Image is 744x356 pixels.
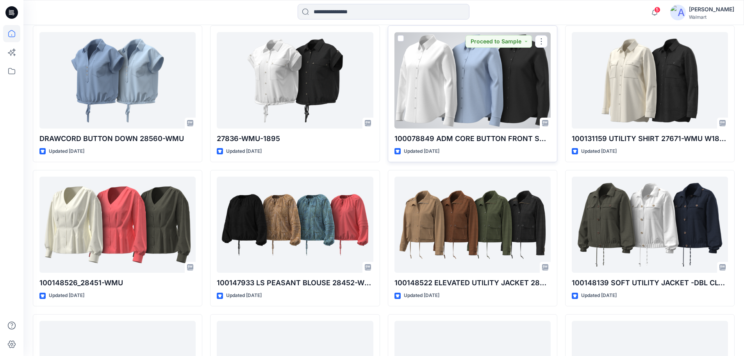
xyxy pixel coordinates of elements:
p: Updated [DATE] [49,147,84,156]
p: Updated [DATE] [404,292,439,300]
p: 100147933 LS PEASANT BLOUSE 28452-WMU-AIRFLOW [217,277,373,288]
a: DRAWCORD BUTTON DOWN 28560-WMU [39,32,196,129]
a: 100147933 LS PEASANT BLOUSE 28452-WMU-AIRFLOW [217,177,373,273]
p: 100148522 ELEVATED UTILITY JACKET 28456-WMU-A [394,277,551,288]
p: Updated [DATE] [226,292,262,300]
a: 100131159 UTILITY SHIRT 27671-WMU W1895 [572,32,728,129]
p: 27836-WMU-1895 [217,133,373,144]
p: DRAWCORD BUTTON DOWN 28560-WMU [39,133,196,144]
p: Updated [DATE] [226,147,262,156]
p: 100148526_28451-WMU [39,277,196,288]
a: 100078849 ADM CORE BUTTON FRONT SHIRT 27052-WMU-W1826_S1 25 [394,32,551,129]
p: Updated [DATE] [581,147,617,156]
p: 100148139 SOFT UTILITY JACKET -DBL CLOTH 28469-WMU [572,277,728,288]
a: 100148139 SOFT UTILITY JACKET -DBL CLOTH 28469-WMU [572,177,728,273]
img: avatar [670,5,686,20]
p: Updated [DATE] [581,292,617,300]
p: 100131159 UTILITY SHIRT 27671-WMU W1895 [572,133,728,144]
a: 27836-WMU-1895 [217,32,373,129]
p: Updated [DATE] [404,147,439,156]
p: Updated [DATE] [49,292,84,300]
a: 100148522 ELEVATED UTILITY JACKET 28456-WMU-A [394,177,551,273]
div: Walmart [689,14,734,20]
span: 5 [654,7,660,13]
div: [PERSON_NAME] [689,5,734,14]
a: 100148526_28451-WMU [39,177,196,273]
p: 100078849 ADM CORE BUTTON FRONT SHIRT 27052-WMU-W1826_S1 25 [394,133,551,144]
